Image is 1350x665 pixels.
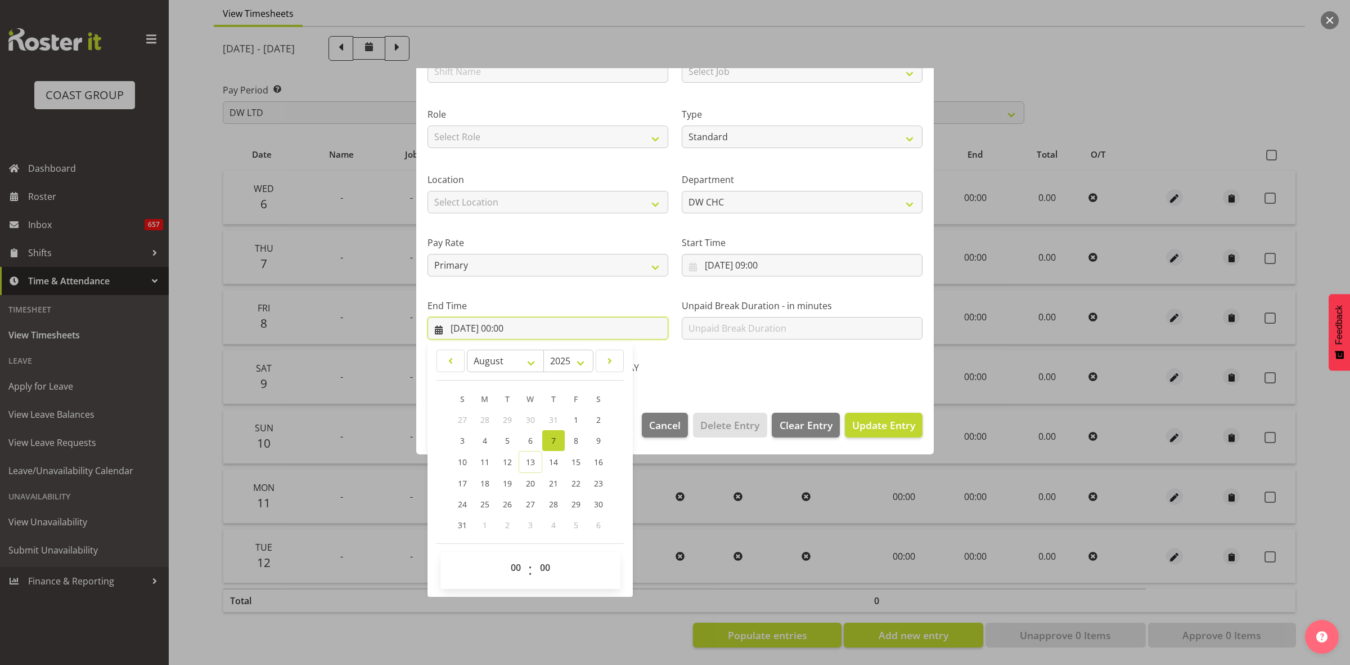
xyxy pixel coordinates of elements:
input: Click to select... [427,317,668,340]
span: 31 [549,414,558,425]
button: Delete Entry [693,413,767,438]
span: W [526,394,534,404]
span: 30 [594,499,603,510]
label: Pay Rate [427,236,668,249]
a: 1 [565,409,587,430]
a: 8 [565,430,587,451]
a: 26 [496,494,519,515]
span: 22 [571,478,580,489]
span: Update Entry [852,418,915,432]
label: Unpaid Break Duration - in minutes [682,299,922,313]
a: 16 [587,451,610,473]
label: Start Time [682,236,922,249]
span: 4 [483,435,487,446]
span: 3 [460,435,465,446]
span: 21 [549,478,558,489]
a: 12 [496,451,519,473]
span: S [596,394,601,404]
span: 2 [596,414,601,425]
span: 27 [458,414,467,425]
span: 6 [528,435,533,446]
a: 2 [587,409,610,430]
label: Role [427,108,668,121]
span: : [528,556,532,584]
span: 18 [480,478,489,489]
span: 1 [574,414,578,425]
span: 28 [480,414,489,425]
label: Department [682,173,922,186]
label: End Time [427,299,668,313]
span: 23 [594,478,603,489]
span: 31 [458,520,467,530]
span: 20 [526,478,535,489]
label: Type [682,108,922,121]
span: 2 [505,520,510,530]
span: M [481,394,488,404]
span: S [460,394,465,404]
span: 11 [480,457,489,467]
span: Clear Entry [780,418,832,432]
span: 5 [505,435,510,446]
a: 27 [519,494,542,515]
a: 30 [587,494,610,515]
img: help-xxl-2.png [1316,631,1327,642]
a: 18 [474,473,496,494]
span: 3 [528,520,533,530]
a: 3 [451,430,474,451]
a: 11 [474,451,496,473]
a: 17 [451,473,474,494]
span: 15 [571,457,580,467]
a: 13 [519,451,542,473]
a: 31 [451,515,474,535]
span: Cancel [649,418,681,432]
span: 5 [574,520,578,530]
span: 7 [551,435,556,446]
span: 13 [526,457,535,467]
a: 9 [587,430,610,451]
span: 4 [551,520,556,530]
a: 23 [587,473,610,494]
button: Feedback - Show survey [1329,294,1350,371]
span: F [574,394,578,404]
span: 26 [503,499,512,510]
a: 7 [542,430,565,451]
span: 27 [526,499,535,510]
a: 14 [542,451,565,473]
button: Clear Entry [772,413,839,438]
span: 6 [596,520,601,530]
a: 28 [542,494,565,515]
span: 9 [596,435,601,446]
span: Feedback [1334,305,1344,345]
span: 14 [549,457,558,467]
span: 28 [549,499,558,510]
input: Shift Name [427,60,668,83]
span: 19 [503,478,512,489]
span: 8 [574,435,578,446]
span: T [505,394,510,404]
span: 30 [526,414,535,425]
a: 19 [496,473,519,494]
input: Unpaid Break Duration [682,317,922,340]
a: 15 [565,451,587,473]
span: 24 [458,499,467,510]
span: Delete Entry [700,418,759,432]
button: Update Entry [845,413,922,438]
label: Location [427,173,668,186]
span: T [551,394,556,404]
span: 1 [483,520,487,530]
span: 10 [458,457,467,467]
input: Click to select... [682,254,922,276]
span: 17 [458,478,467,489]
a: 5 [496,430,519,451]
button: Cancel [642,413,688,438]
span: 12 [503,457,512,467]
a: 24 [451,494,474,515]
a: 29 [565,494,587,515]
a: 10 [451,451,474,473]
span: 16 [594,457,603,467]
span: 25 [480,499,489,510]
a: 6 [519,430,542,451]
span: 29 [571,499,580,510]
a: 21 [542,473,565,494]
a: 22 [565,473,587,494]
